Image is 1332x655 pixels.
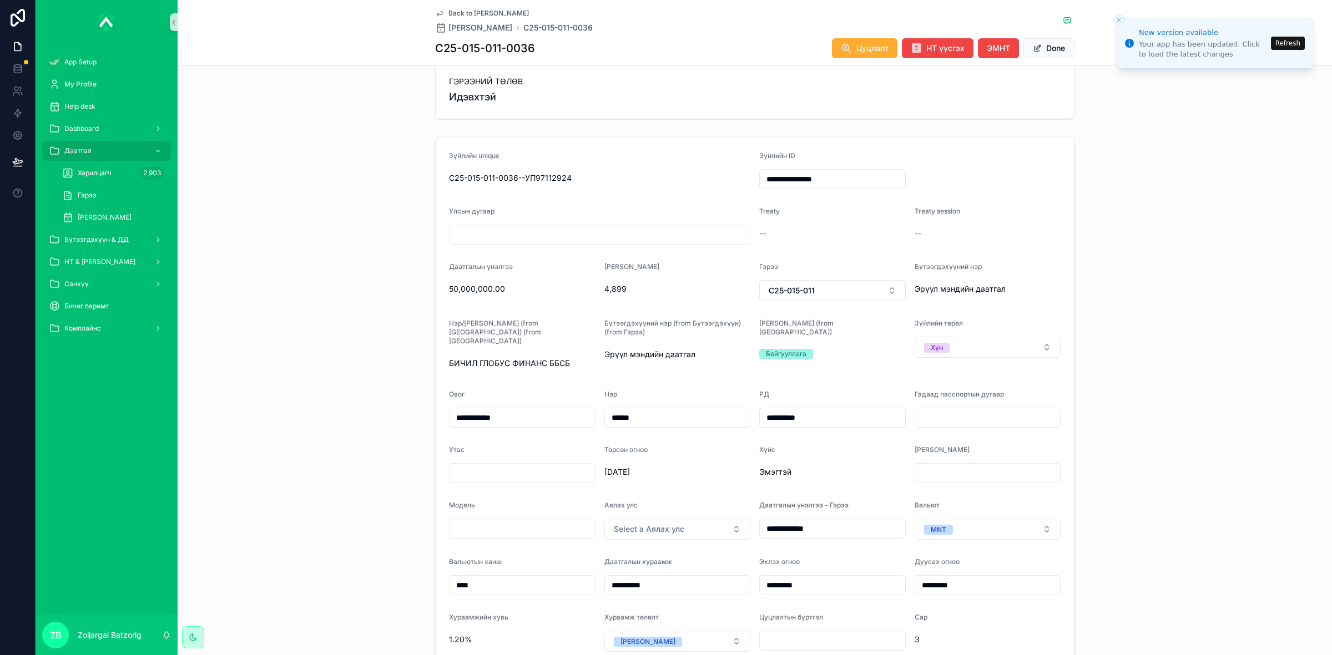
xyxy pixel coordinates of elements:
[915,557,960,566] span: Дуусах огноо
[42,74,171,94] a: My Profile
[448,9,529,18] span: Back to [PERSON_NAME]
[64,80,97,89] span: My Profile
[759,613,823,621] span: Цуцлалтын бүртгэл
[449,283,596,295] span: 50,000,000.00
[42,230,171,250] a: Бүтээгдэхүүн & ДД
[64,235,129,244] span: Бүтээгдэхүүн & ДД
[915,501,940,509] span: Вальют
[42,274,171,294] a: Санхүү
[64,302,109,311] span: Бичиг баримт
[931,525,946,535] div: MNT
[449,613,508,621] span: Хураамжийн хувь
[759,228,766,239] span: --
[604,349,751,360] span: Эрүүл мэндийн даатгал
[64,146,92,155] span: Даатгал
[42,296,171,316] a: Бичиг баримт
[766,349,806,359] div: Байгууллага
[915,445,970,454] span: [PERSON_NAME]
[435,9,529,18] a: Back to [PERSON_NAME]
[915,390,1004,398] span: Гадаад пасспортын дугаар
[1139,27,1268,38] div: New version available
[902,38,973,58] button: НТ үүсгэх
[604,319,741,336] span: Бүтээгдэхүүний нэр (from Бүтээгдэхүүн) (from Гэрээ)
[449,89,1061,105] span: Идэвхтэй
[1113,14,1124,26] button: Close toast
[1023,38,1074,58] button: Done
[759,557,800,566] span: Эхлэх огноо
[449,151,500,160] span: Зүйлийн unique
[449,390,465,398] span: Овог
[42,318,171,338] a: Комплайнс
[435,40,535,56] h1: C25-015-011-0036
[604,631,751,652] button: Select Button
[915,207,960,215] span: Treaty session
[64,324,101,333] span: Комплайнс
[856,43,889,54] span: Цуцлалт
[926,43,965,54] span: НТ үүсгэх
[78,191,97,200] span: Гэрээ
[140,166,164,180] div: 2,903
[931,343,943,353] div: Хүн
[604,390,617,398] span: Нэр
[915,262,982,271] span: Бүтээгдэхүүний нэр
[78,629,142,641] p: Zoljargal Batzorig
[978,38,1019,58] button: ЭМНТ
[435,22,512,33] a: [PERSON_NAME]
[915,519,1061,540] button: Select Button
[759,390,769,398] span: РД
[915,283,1061,295] span: Эрүүл мэндийн даатгал
[64,124,99,133] span: Dashboard
[42,52,171,72] a: App Setup
[449,76,1061,87] span: ГЭРЭЭНИЙ ТӨЛӨВ
[78,213,132,222] span: [PERSON_NAME]
[915,634,1061,645] span: 3
[620,637,675,647] div: [PERSON_NAME]
[56,163,171,183] a: Харилцагч2,903
[449,634,596,645] span: 1.20%
[604,519,751,540] button: Select Button
[449,358,596,369] span: БИЧИЛ ГЛОБУС ФИНАНС ББСБ
[759,207,780,215] span: Treaty
[604,466,751,478] span: [DATE]
[449,319,541,345] span: Нэр/[PERSON_NAME] (from [GEOGRAPHIC_DATA]) (from [GEOGRAPHIC_DATA])
[604,262,659,271] span: [PERSON_NAME]
[78,169,112,177] span: Харилцагч
[759,319,834,336] span: [PERSON_NAME] (from [GEOGRAPHIC_DATA])
[42,141,171,161] a: Даатгал
[449,262,513,271] span: Даатгалын үнэлгээ
[42,119,171,139] a: Dashboard
[1271,37,1305,50] button: Refresh
[56,185,171,205] a: Гэрээ
[99,13,114,31] img: App logo
[987,43,1010,54] span: ЭМНТ
[759,280,906,301] button: Select Button
[449,557,502,566] span: Вальютын ханш
[915,337,1061,358] button: Select Button
[604,613,659,621] span: Хураамж төлөлт
[915,613,927,621] span: Сар
[769,285,815,296] span: C25-015-011
[523,22,593,33] a: C25-015-011-0036
[56,207,171,227] a: [PERSON_NAME]
[915,228,921,239] span: --
[42,97,171,116] a: Help desk
[915,319,963,327] span: Зүйлийн төрөл
[50,628,62,642] span: ZB
[42,252,171,272] a: НТ & [PERSON_NAME]
[449,501,475,509] span: Модель
[64,257,135,266] span: НТ & [PERSON_NAME]
[1139,39,1268,59] div: Your app has been updated. Click to load the latest changes
[36,44,178,353] div: scrollable content
[604,501,638,509] span: Аялах улс
[448,22,512,33] span: [PERSON_NAME]
[449,445,465,454] span: Утас
[759,501,849,509] span: Даатгалын үнэлгээ - Гэрээ
[759,151,795,160] span: Зүйлийн ID
[64,102,95,111] span: Help desk
[64,58,97,67] span: App Setup
[832,38,897,58] button: Цуцлалт
[759,466,906,478] span: Эмэгтэй
[759,262,778,271] span: Гэрээ
[604,445,648,454] span: Төрсөн огноо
